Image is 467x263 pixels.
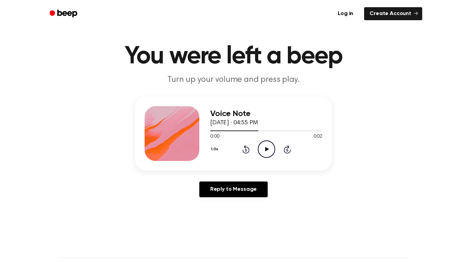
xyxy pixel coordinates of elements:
p: Turn up your volume and press play. [102,74,365,86]
span: 0:02 [313,133,322,140]
a: Log in [331,6,360,22]
a: Reply to Message [199,181,268,197]
a: Beep [45,7,83,21]
button: 1.0x [210,143,221,155]
span: 0:00 [210,133,219,140]
span: [DATE] · 04:55 PM [210,120,258,126]
h1: You were left a beep [58,44,409,69]
h3: Voice Note [210,109,322,118]
a: Create Account [364,7,422,20]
